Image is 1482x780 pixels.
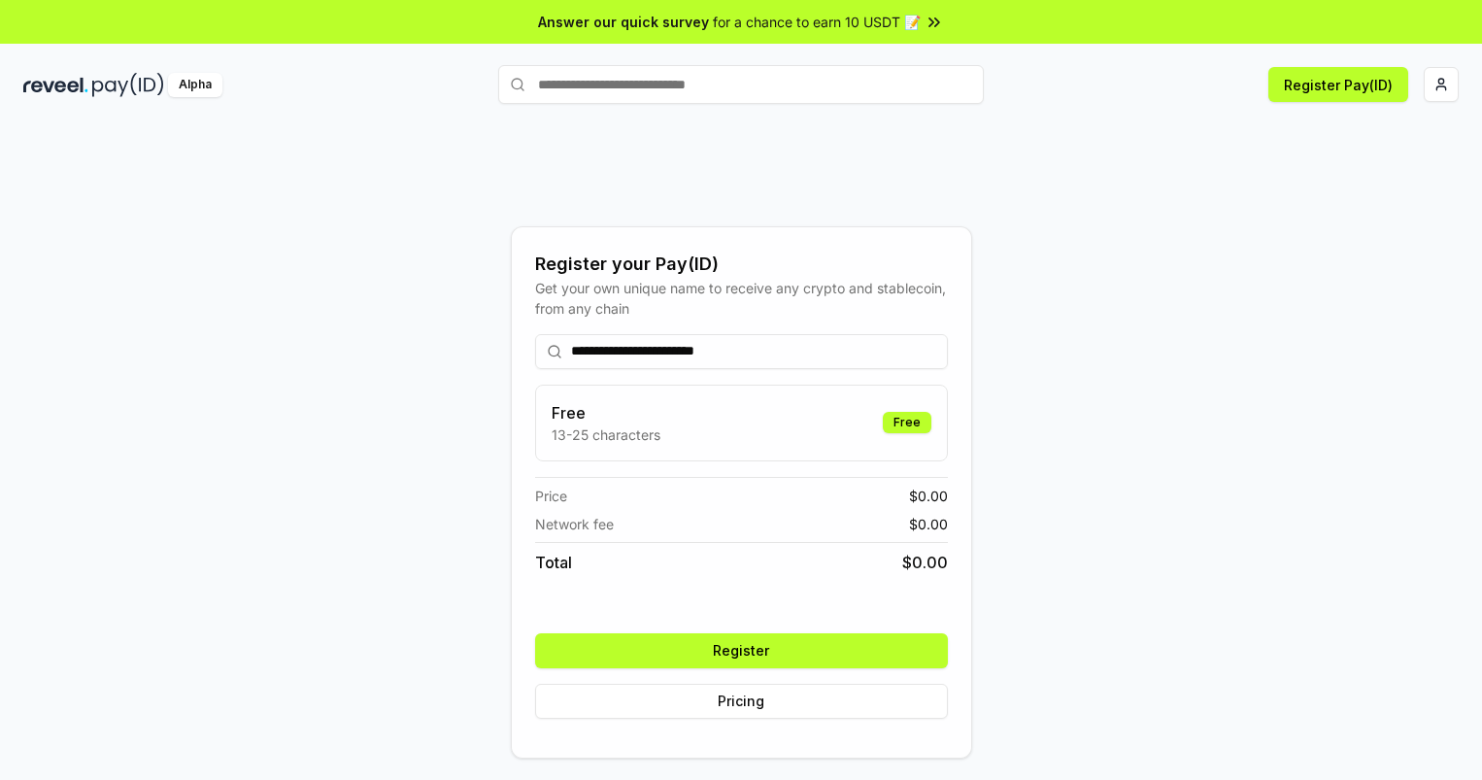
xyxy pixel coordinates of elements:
[535,278,948,319] div: Get your own unique name to receive any crypto and stablecoin, from any chain
[535,514,614,534] span: Network fee
[23,73,88,97] img: reveel_dark
[168,73,222,97] div: Alpha
[535,486,567,506] span: Price
[535,633,948,668] button: Register
[538,12,709,32] span: Answer our quick survey
[909,514,948,534] span: $ 0.00
[535,684,948,719] button: Pricing
[909,486,948,506] span: $ 0.00
[1268,67,1408,102] button: Register Pay(ID)
[535,551,572,574] span: Total
[902,551,948,574] span: $ 0.00
[535,251,948,278] div: Register your Pay(ID)
[92,73,164,97] img: pay_id
[552,401,660,424] h3: Free
[713,12,921,32] span: for a chance to earn 10 USDT 📝
[552,424,660,445] p: 13-25 characters
[883,412,931,433] div: Free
